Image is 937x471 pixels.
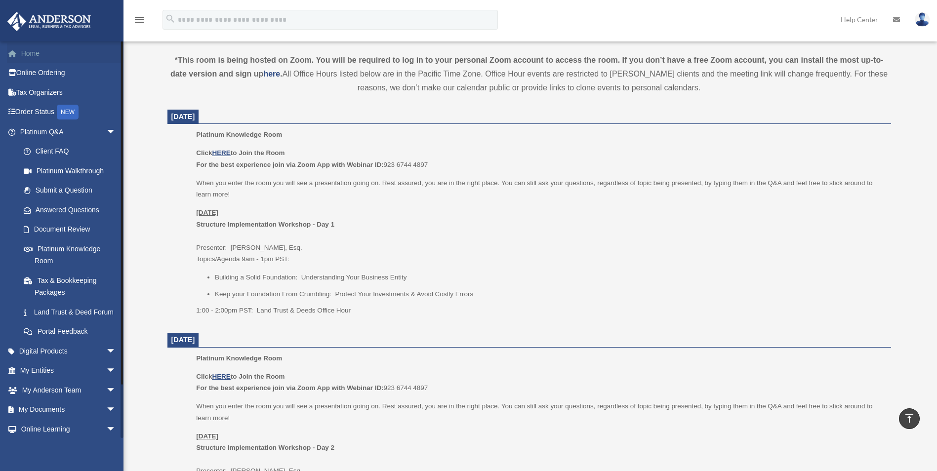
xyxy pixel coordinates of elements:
[212,149,230,157] a: HERE
[106,400,126,420] span: arrow_drop_down
[7,43,131,63] a: Home
[7,102,131,122] a: Order StatusNEW
[196,149,285,157] b: Click to Join the Room
[57,105,79,119] div: NEW
[915,12,930,27] img: User Pic
[133,14,145,26] i: menu
[196,432,218,440] u: [DATE]
[196,221,334,228] b: Structure Implementation Workshop - Day 1
[106,419,126,439] span: arrow_drop_down
[7,380,131,400] a: My Anderson Teamarrow_drop_down
[4,12,94,31] img: Anderson Advisors Platinum Portal
[196,131,282,138] span: Platinum Knowledge Room
[170,56,884,78] strong: *This room is being hosted on Zoom. You will be required to log in to your personal Zoom account ...
[196,384,383,392] b: For the best experience join via Zoom App with Webinar ID:
[14,271,131,302] a: Tax & Bookkeeping Packages
[167,53,891,95] div: All Office Hours listed below are in the Pacific Time Zone. Office Hour events are restricted to ...
[196,444,334,451] b: Structure Implementation Workshop - Day 2
[133,17,145,26] a: menu
[196,373,285,380] b: Click to Join the Room
[7,400,131,420] a: My Documentsarrow_drop_down
[903,412,915,424] i: vertical_align_top
[196,400,884,424] p: When you enter the room you will see a presentation going on. Rest assured, you are in the right ...
[215,272,884,283] li: Building a Solid Foundation: Understanding Your Business Entity
[14,142,131,161] a: Client FAQ
[7,341,131,361] a: Digital Productsarrow_drop_down
[7,63,131,83] a: Online Ordering
[196,209,218,216] u: [DATE]
[196,161,383,168] b: For the best experience join via Zoom App with Webinar ID:
[106,361,126,381] span: arrow_drop_down
[215,288,884,300] li: Keep your Foundation From Crumbling: Protect Your Investments & Avoid Costly Errors
[280,70,282,78] strong: .
[106,341,126,361] span: arrow_drop_down
[106,122,126,142] span: arrow_drop_down
[14,200,131,220] a: Answered Questions
[14,161,131,181] a: Platinum Walkthrough
[7,122,131,142] a: Platinum Q&Aarrow_drop_down
[165,13,176,24] i: search
[212,373,230,380] a: HERE
[14,239,126,271] a: Platinum Knowledge Room
[7,419,131,439] a: Online Learningarrow_drop_down
[263,70,280,78] a: here
[196,177,884,200] p: When you enter the room you will see a presentation going on. Rest assured, you are in the right ...
[14,181,131,200] a: Submit a Question
[196,371,884,394] p: 923 6744 4897
[14,220,131,239] a: Document Review
[171,336,195,344] span: [DATE]
[7,361,131,381] a: My Entitiesarrow_drop_down
[196,305,884,316] p: 1:00 - 2:00pm PST: Land Trust & Deeds Office Hour
[14,322,131,342] a: Portal Feedback
[196,207,884,265] p: Presenter: [PERSON_NAME], Esq. Topics/Agenda 9am - 1pm PST:
[171,113,195,120] span: [DATE]
[899,408,920,429] a: vertical_align_top
[7,82,131,102] a: Tax Organizers
[196,147,884,170] p: 923 6744 4897
[196,354,282,362] span: Platinum Knowledge Room
[106,380,126,400] span: arrow_drop_down
[14,302,131,322] a: Land Trust & Deed Forum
